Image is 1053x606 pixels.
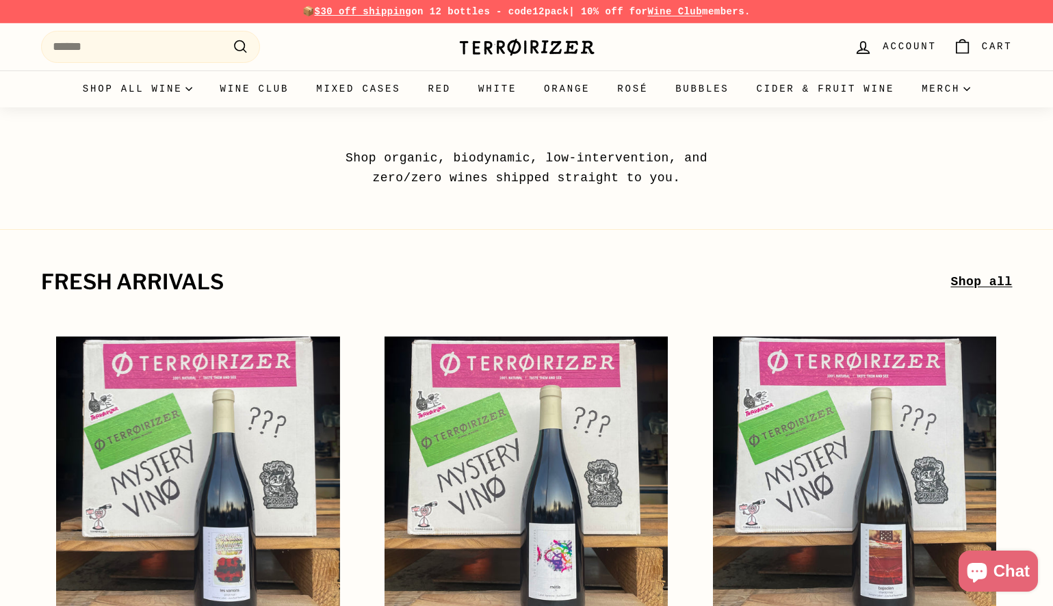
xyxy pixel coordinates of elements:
p: 📦 on 12 bottles - code | 10% off for members. [41,4,1013,19]
span: Cart [982,39,1013,54]
a: Cider & Fruit Wine [743,70,909,107]
span: $30 off shipping [315,6,412,17]
a: White [465,70,530,107]
p: Shop organic, biodynamic, low-intervention, and zero/zero wines shipped straight to you. [315,148,739,188]
inbox-online-store-chat: Shopify online store chat [954,551,1042,595]
div: Primary [14,70,1040,107]
a: Rosé [603,70,662,107]
a: Cart [945,27,1021,67]
summary: Shop all wine [69,70,207,107]
a: Account [846,27,944,67]
a: Red [414,70,465,107]
a: Mixed Cases [302,70,414,107]
a: Wine Club [206,70,302,107]
span: Account [883,39,936,54]
a: Bubbles [662,70,742,107]
a: Shop all [950,272,1012,292]
a: Wine Club [647,6,702,17]
summary: Merch [908,70,984,107]
h2: fresh arrivals [41,271,951,294]
a: Orange [530,70,603,107]
strong: 12pack [532,6,569,17]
